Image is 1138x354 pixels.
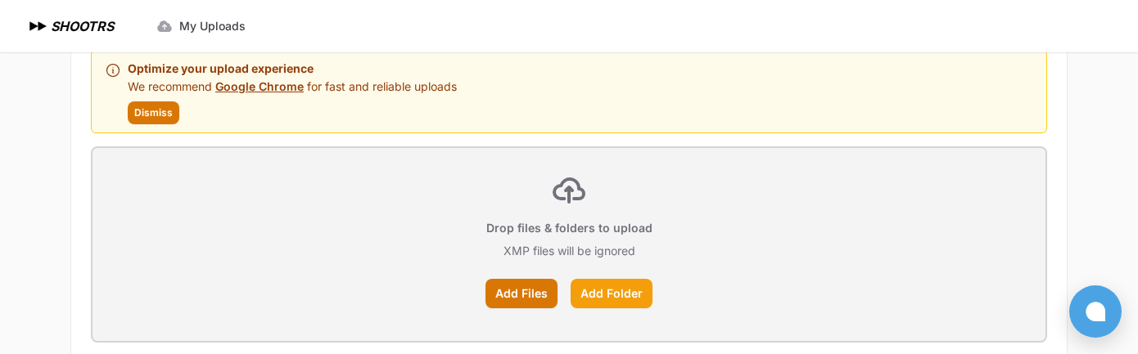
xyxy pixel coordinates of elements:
a: Google Chrome [215,79,304,93]
p: Optimize your upload experience [128,59,457,78]
h1: SHOOTRS [51,16,114,36]
button: Open chat window [1069,285,1122,338]
button: Dismiss [128,101,179,124]
label: Add Folder [571,279,653,308]
label: Add Files [485,279,558,308]
span: My Uploads [179,18,246,34]
a: My Uploads [147,11,255,41]
a: SHOOTRS SHOOTRS [26,16,114,36]
p: Drop files & folders to upload [486,220,653,236]
p: We recommend for fast and reliable uploads [128,78,457,95]
span: Dismiss [134,106,173,119]
img: SHOOTRS [26,16,51,36]
p: XMP files will be ignored [504,243,635,259]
